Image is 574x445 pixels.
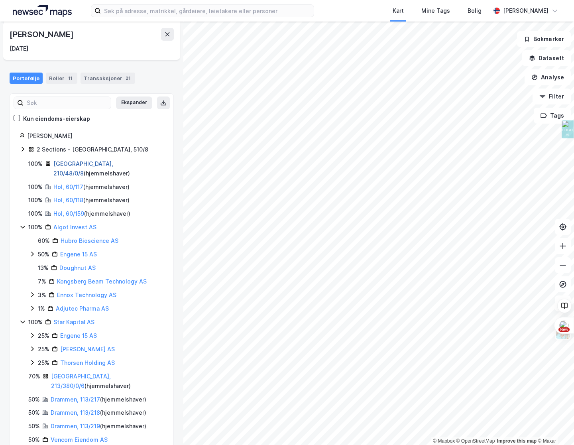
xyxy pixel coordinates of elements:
div: [PERSON_NAME] [503,6,548,16]
div: 25% [38,358,49,368]
button: Datasett [522,50,571,66]
a: Adjutec Pharma AS [56,305,109,312]
div: 50% [28,408,40,417]
a: Improve this map [497,438,537,444]
button: Filter [533,89,571,104]
div: Bolig [468,6,482,16]
div: 11 [66,74,74,82]
div: 100% [28,222,43,232]
a: Hubro Bioscience AS [61,237,118,244]
iframe: Chat Widget [534,407,574,445]
div: 70% [28,372,40,381]
div: 50% [28,395,40,404]
div: 60% [38,236,50,246]
a: [PERSON_NAME] AS [60,346,115,352]
button: Tags [534,108,571,124]
div: ( hjemmelshaver ) [53,182,130,192]
div: 100% [28,159,43,169]
div: Kontrollprogram for chat [534,407,574,445]
a: [GEOGRAPHIC_DATA], 213/380/0/6 [51,373,111,389]
a: Hol, 60/159 [53,210,84,217]
div: ( hjemmelshaver ) [51,408,146,417]
button: Analyse [525,69,571,85]
div: ( hjemmelshaver ) [53,195,130,205]
div: [PERSON_NAME] [10,28,75,41]
div: ( hjemmelshaver ) [51,372,164,391]
a: Doughnut AS [59,264,96,271]
input: Søk på adresse, matrikkel, gårdeiere, leietakere eller personer [101,5,314,17]
a: Star Kapital AS [53,319,94,325]
a: Drammen, 113/218 [51,409,100,416]
a: Drammen, 113/217 [51,396,100,403]
div: ( hjemmelshaver ) [51,421,146,431]
div: ( hjemmelshaver ) [53,159,164,178]
div: Kun eiendoms-eierskap [23,114,90,124]
div: 2 Sections - [GEOGRAPHIC_DATA], 510/8 [37,145,148,154]
div: 100% [28,317,43,327]
img: logo.a4113a55bc3d86da70a041830d287a7e.svg [13,5,72,17]
div: ( hjemmelshaver ) [53,209,130,219]
button: Bokmerker [517,31,571,47]
div: 21 [124,74,132,82]
a: Hol, 60/118 [53,197,83,203]
div: [DATE] [10,44,28,53]
a: Thorsen Holding AS [60,359,115,366]
a: Kongsberg Beam Technology AS [57,278,147,285]
div: Mine Tags [421,6,450,16]
a: Vencom Eiendom AS [51,436,108,443]
div: 100% [28,209,43,219]
div: ( hjemmelshaver ) [51,395,146,404]
input: Søk [24,97,111,109]
a: Ennox Technology AS [57,291,116,298]
div: 3% [38,290,46,300]
div: 25% [38,345,49,354]
div: 50% [28,435,40,445]
a: Drammen, 113/219 [51,423,100,429]
a: Hol, 60/117 [53,183,83,190]
div: 7% [38,277,46,286]
a: [GEOGRAPHIC_DATA], 210/48/0/8 [53,160,113,177]
div: 1% [38,304,45,313]
button: Ekspander [116,96,152,109]
div: Kart [393,6,404,16]
div: Roller [46,73,77,84]
a: Mapbox [433,438,455,444]
div: Portefølje [10,73,43,84]
div: 100% [28,195,43,205]
div: 50% [38,250,49,259]
div: 13% [38,263,49,273]
div: 50% [28,421,40,431]
div: Transaksjoner [81,73,135,84]
a: Engene 15 AS [60,332,97,339]
a: Engene 15 AS [60,251,97,258]
div: 100% [28,182,43,192]
a: OpenStreetMap [456,438,495,444]
a: Algot Invest AS [53,224,96,230]
div: [PERSON_NAME] [27,131,164,141]
div: 25% [38,331,49,341]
